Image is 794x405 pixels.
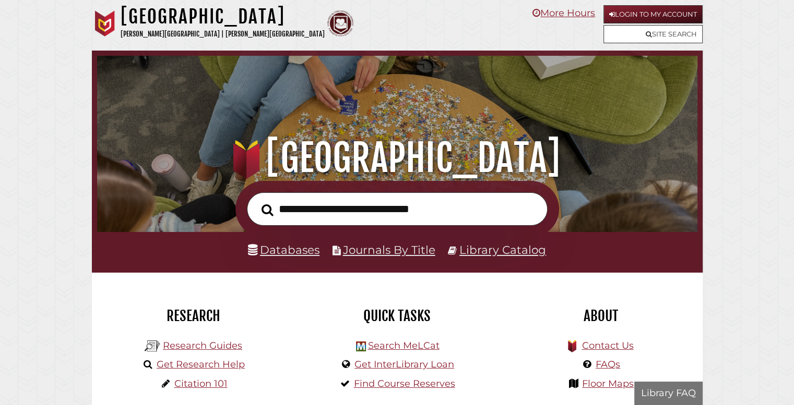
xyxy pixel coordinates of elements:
[603,5,703,23] a: Login to My Account
[582,378,634,389] a: Floor Maps
[100,307,288,325] h2: Research
[603,25,703,43] a: Site Search
[459,243,546,256] a: Library Catalog
[121,28,325,40] p: [PERSON_NAME][GEOGRAPHIC_DATA] | [PERSON_NAME][GEOGRAPHIC_DATA]
[109,135,685,181] h1: [GEOGRAPHIC_DATA]
[256,201,279,219] button: Search
[532,7,595,19] a: More Hours
[356,341,366,351] img: Hekman Library Logo
[354,359,454,370] a: Get InterLibrary Loan
[596,359,620,370] a: FAQs
[145,338,160,354] img: Hekman Library Logo
[343,243,435,256] a: Journals By Title
[262,203,274,216] i: Search
[507,307,695,325] h2: About
[327,10,353,36] img: Calvin Theological Seminary
[368,340,439,351] a: Search MeLCat
[92,10,118,36] img: Calvin University
[582,340,633,351] a: Contact Us
[248,243,319,256] a: Databases
[163,340,242,351] a: Research Guides
[174,378,228,389] a: Citation 101
[354,378,455,389] a: Find Course Reserves
[121,5,325,28] h1: [GEOGRAPHIC_DATA]
[157,359,245,370] a: Get Research Help
[303,307,491,325] h2: Quick Tasks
